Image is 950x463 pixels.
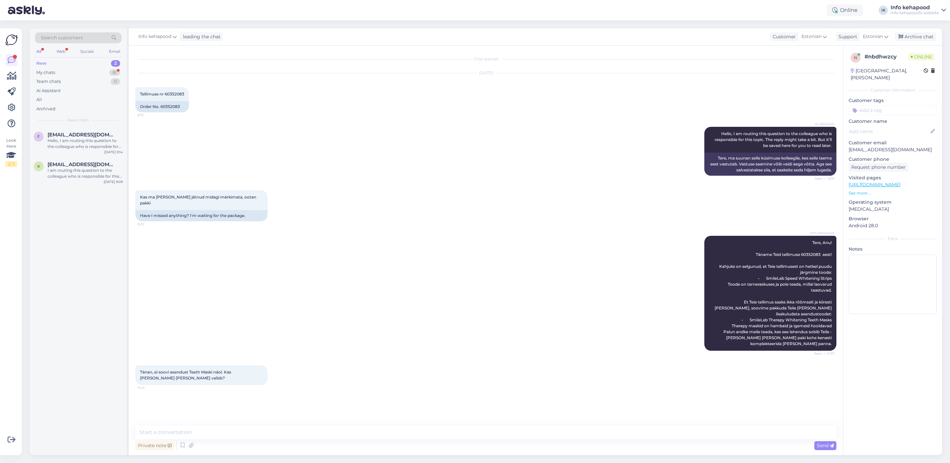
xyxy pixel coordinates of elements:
p: Customer name [849,118,937,125]
div: Socials [79,47,95,56]
div: Look Here [5,137,17,167]
div: My chats [36,69,55,76]
div: Email [108,47,122,56]
span: Estonian [801,33,822,40]
span: 9:19 [137,113,162,118]
span: Kas ma [PERSON_NAME] jätnud midagi märkimata, ootan pakki [140,195,257,205]
img: Askly Logo [5,34,18,46]
div: 2 [111,60,120,67]
span: flowerindex@gmail.com [48,132,116,138]
p: Operating system [849,199,937,206]
div: [GEOGRAPHIC_DATA], [PERSON_NAME] [851,67,924,81]
div: Customer information [849,87,937,93]
input: Add a tag [849,105,937,115]
div: All [35,47,43,56]
div: leading the chat [180,33,221,40]
div: [DATE] [135,70,836,76]
div: 81 [109,69,120,76]
div: Tere, ma suunan selle küsimuse kolleegile, kes selle teema eest vastutab. Vastuse saamine võib ve... [704,153,836,176]
span: n [854,55,857,60]
div: Hello, I am routing this question to the colleague who is responsible for this topic. The reply m... [48,138,123,150]
div: [DATE] 9:14 [104,150,123,155]
span: keili.lind45@gmail.com [48,161,116,167]
div: 0 [111,78,120,85]
p: [MEDICAL_DATA] [849,206,937,213]
p: See more ... [849,190,937,196]
div: Team chats [36,78,61,85]
a: [URL][DOMAIN_NAME] [849,182,900,188]
span: New chats [68,117,89,123]
div: Online [827,4,863,16]
div: Order No. 60352083 [135,101,189,112]
p: Customer tags [849,97,937,104]
div: Chat started [135,56,836,62]
span: AI Assistant [810,122,834,126]
span: Seen ✓ 11:07 [810,351,834,356]
p: [EMAIL_ADDRESS][DOMAIN_NAME] [849,146,937,153]
p: Notes [849,246,937,253]
div: Have I missed anything? I'm waiting for the package. [135,210,267,221]
div: Customer [770,33,796,40]
div: Private note [135,441,174,450]
div: [DATE] 9:09 [104,179,123,184]
span: f [37,134,40,139]
span: 11:27 [137,385,162,390]
span: Search customers [41,34,83,41]
div: Info kehapood [891,5,939,10]
div: Request phone number [849,163,908,172]
span: Estonian [863,33,883,40]
div: All [36,96,42,103]
div: Archived [36,106,55,112]
span: Send [817,443,834,448]
span: Info kehapood [138,33,171,40]
div: Info kehapood's website [891,10,939,16]
div: AI Assistant [36,88,61,94]
p: Android 28.0 [849,222,937,229]
p: Visited pages [849,174,937,181]
div: New [36,60,47,67]
span: Info kehapood [810,231,834,235]
span: Tellimuse nr 60352083 [140,91,184,96]
p: Customer email [849,139,937,146]
p: Customer phone [849,156,937,163]
div: Support [836,33,857,40]
span: Hello, I am routing this question to the colleague who is responsible for this topic. The reply m... [715,131,833,148]
div: Archive chat [895,32,936,41]
div: Web [55,47,67,56]
p: Browser [849,215,937,222]
span: 9:20 [137,222,162,227]
div: I am routing this question to the colleague who is responsible for this topic. The reply might ta... [48,167,123,179]
span: k [37,164,40,169]
div: # nbdhwzcy [864,53,908,61]
div: 2 / 3 [5,161,17,167]
span: Online [908,53,935,60]
a: Info kehapoodInfo kehapood's website [891,5,946,16]
input: Add name [849,128,929,135]
div: Extra [849,236,937,242]
div: IK [879,6,888,15]
span: Tänan, ei soovi asendust Teeth Maski näol. Kas [PERSON_NAME] [PERSON_NAME] valids? [140,370,232,380]
span: Seen ✓ 9:20 [810,176,834,181]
